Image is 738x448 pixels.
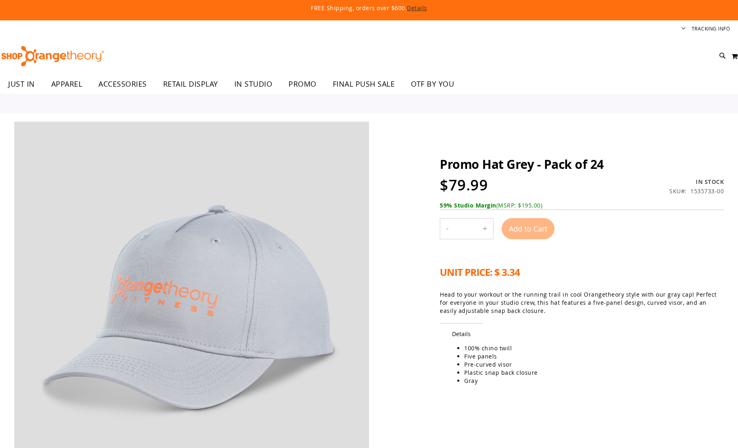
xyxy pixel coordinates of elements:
span: OTF BY YOU [411,75,454,93]
a: Tracking Info [692,25,730,32]
p: FREE Shipping, orders over $600. [125,4,613,12]
input: Product quantity [455,219,477,238]
li: Five panels [464,352,716,361]
button: Increase product quantity [477,219,493,239]
strong: SKU [669,187,687,195]
b: 59% Studio Margin [440,201,496,209]
span: JUST IN [8,75,35,93]
li: Gray [464,377,716,385]
a: IN STUDIO [226,75,281,94]
span: FINAL PUSH SALE [333,75,395,93]
span: ACCESSORIES [98,75,147,93]
span: Details [440,323,483,344]
span: In stock [696,178,724,186]
a: PROMO [280,75,325,94]
a: Details [407,4,427,12]
span: PROMO [288,75,317,93]
li: Plastic snap back closure [464,369,716,377]
span: Unit Price: $ 3.34 [440,265,520,279]
div: (MSRP: $195.00) [440,201,724,210]
li: Pre-curved visor [464,361,716,369]
span: RETAIL DISPLAY [163,75,218,93]
a: OTF BY YOU [403,75,462,94]
div: Head to your workout or the running trail in cool Orangetheory style with our gray cap! Perfect f... [440,266,724,315]
a: ACCESSORIES [90,75,155,94]
button: Decrease product quantity [440,219,455,239]
a: FINAL PUSH SALE [325,75,403,93]
div: 1535733-00 [690,187,724,195]
button: Account menu [681,25,686,33]
li: 100% chino twill [464,344,716,352]
div: Availability [669,178,724,186]
span: $79.99 [440,175,488,195]
a: APPAREL [43,75,91,94]
a: RETAIL DISPLAY [155,75,226,94]
span: Promo Hat Grey - Pack of 24 [440,156,604,173]
span: IN STUDIO [234,75,273,93]
span: APPAREL [51,75,83,93]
